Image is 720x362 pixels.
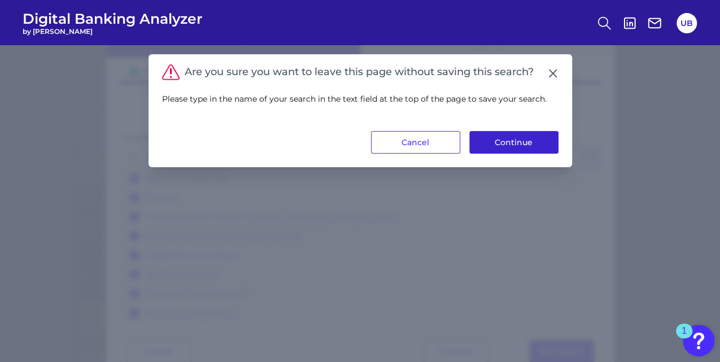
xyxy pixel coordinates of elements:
[682,331,687,346] div: 1
[23,27,203,36] span: by [PERSON_NAME]
[23,10,203,27] span: Digital Banking Analyzer
[677,13,697,33] button: UB
[185,66,534,78] h1: Are you sure you want to leave this page without saving this search?
[683,325,714,356] button: Open Resource Center, 1 new notification
[469,131,558,154] button: Continue
[162,80,558,131] div: Please type in the name of your search in the text field at the top of the page to save your search.
[371,131,460,154] button: Cancel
